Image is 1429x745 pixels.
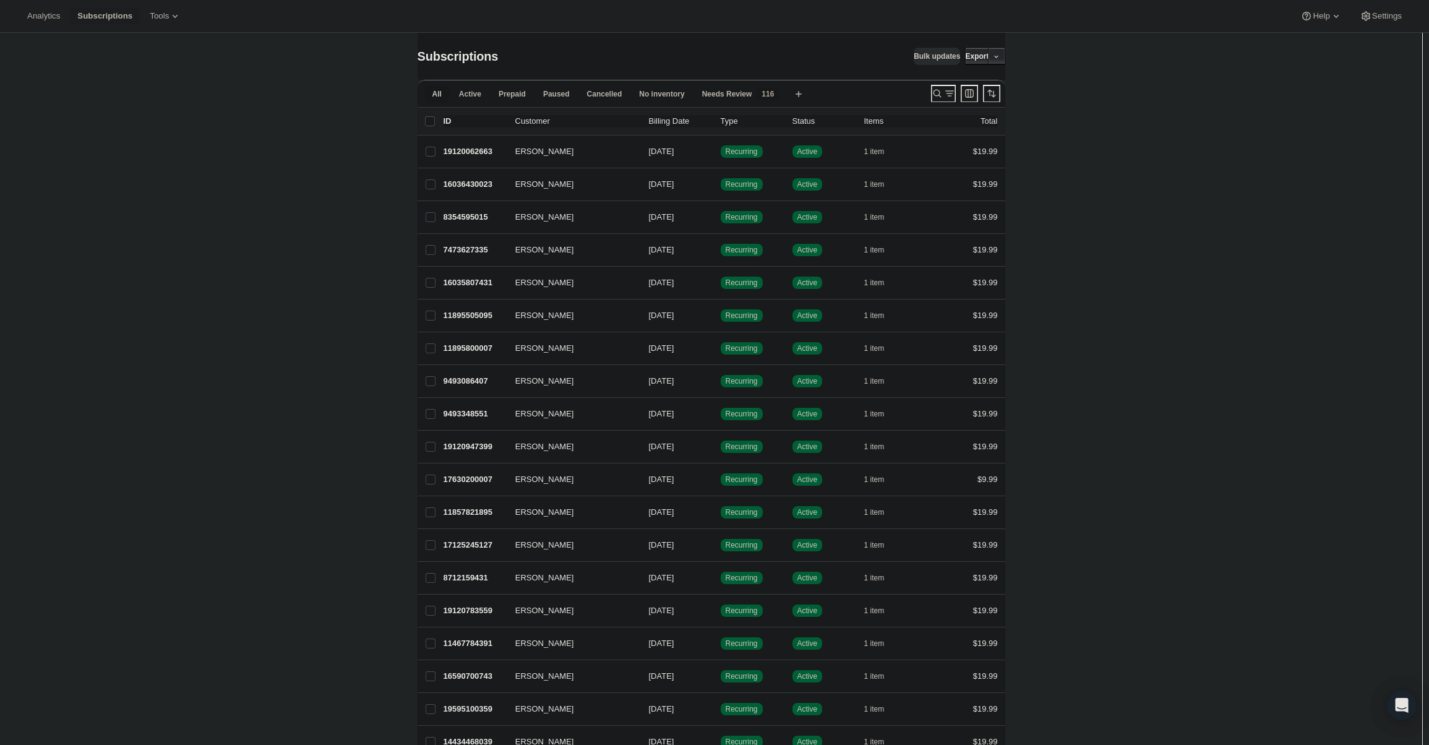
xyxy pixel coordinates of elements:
[914,48,960,65] button: Bulk updates
[762,89,774,99] span: 116
[864,606,885,616] span: 1 item
[792,115,854,127] p: Status
[444,473,505,486] p: 17630200007
[1352,7,1409,25] button: Settings
[444,668,998,685] div: 16590700743[PERSON_NAME][DATE]SuccessRecurringSuccessActive1 item$19.99
[797,704,818,714] span: Active
[864,569,898,587] button: 1 item
[508,470,632,489] button: [PERSON_NAME]
[444,670,505,683] p: 16590700743
[726,147,758,157] span: Recurring
[444,637,505,650] p: 11467784391
[639,89,684,99] span: No inventory
[508,244,574,256] span: [PERSON_NAME]
[726,343,758,353] span: Recurring
[726,540,758,550] span: Recurring
[1293,7,1349,25] button: Help
[508,605,574,617] span: [PERSON_NAME]
[973,704,998,713] span: $19.99
[797,540,818,550] span: Active
[649,212,674,222] span: [DATE]
[789,85,809,103] button: Create new view
[508,338,632,358] button: [PERSON_NAME]
[508,240,632,260] button: [PERSON_NAME]
[649,343,674,353] span: [DATE]
[864,704,885,714] span: 1 item
[914,51,960,61] span: Bulk updates
[444,115,505,127] p: ID
[444,244,505,256] p: 7473627335
[508,178,574,191] span: [PERSON_NAME]
[444,307,998,324] div: 11895505095[PERSON_NAME][DATE]SuccessRecurringSuccessActive1 item$19.99
[973,573,998,582] span: $19.99
[508,273,632,293] button: [PERSON_NAME]
[726,179,758,189] span: Recurring
[508,473,574,486] span: [PERSON_NAME]
[508,309,574,322] span: [PERSON_NAME]
[864,143,898,160] button: 1 item
[444,635,998,652] div: 11467784391[PERSON_NAME][DATE]SuccessRecurringSuccessActive1 item$19.99
[973,245,998,254] span: $19.99
[797,376,818,386] span: Active
[649,606,674,615] span: [DATE]
[508,637,574,650] span: [PERSON_NAME]
[973,311,998,320] span: $19.99
[864,639,885,648] span: 1 item
[864,176,898,193] button: 1 item
[726,245,758,255] span: Recurring
[444,602,998,619] div: 19120783559[PERSON_NAME][DATE]SuccessRecurringSuccessActive1 item$19.99
[726,606,758,616] span: Recurring
[797,179,818,189] span: Active
[797,507,818,517] span: Active
[142,7,189,25] button: Tools
[508,539,574,551] span: [PERSON_NAME]
[864,147,885,157] span: 1 item
[444,241,998,259] div: 7473627335[PERSON_NAME][DATE]SuccessRecurringSuccessActive1 item$19.99
[864,573,885,583] span: 1 item
[961,85,978,102] button: Customize table column order and visibility
[444,438,998,455] div: 19120947399[PERSON_NAME][DATE]SuccessRecurringSuccessActive1 item$19.99
[444,536,998,554] div: 17125245127[PERSON_NAME][DATE]SuccessRecurringSuccessActive1 item$19.99
[459,89,481,99] span: Active
[444,504,998,521] div: 11857821895[PERSON_NAME][DATE]SuccessRecurringSuccessActive1 item$19.99
[649,147,674,156] span: [DATE]
[726,671,758,681] span: Recurring
[973,639,998,648] span: $19.99
[649,671,674,681] span: [DATE]
[508,375,574,387] span: [PERSON_NAME]
[864,115,926,127] div: Items
[864,536,898,554] button: 1 item
[508,506,574,519] span: [PERSON_NAME]
[508,670,574,683] span: [PERSON_NAME]
[508,142,632,161] button: [PERSON_NAME]
[508,441,574,453] span: [PERSON_NAME]
[418,50,499,63] span: Subscriptions
[864,212,885,222] span: 1 item
[649,179,674,189] span: [DATE]
[931,85,956,102] button: Search and filter results
[864,504,898,521] button: 1 item
[864,340,898,357] button: 1 item
[444,176,998,193] div: 16036430023[PERSON_NAME][DATE]SuccessRecurringSuccessActive1 item$19.99
[444,143,998,160] div: 19120062663[PERSON_NAME][DATE]SuccessRecurringSuccessActive1 item$19.99
[649,507,674,517] span: [DATE]
[499,89,526,99] span: Prepaid
[444,145,505,158] p: 19120062663
[444,375,505,387] p: 9493086407
[973,507,998,517] span: $19.99
[864,475,885,484] span: 1 item
[20,7,67,25] button: Analytics
[973,147,998,156] span: $19.99
[508,404,632,424] button: [PERSON_NAME]
[864,179,885,189] span: 1 item
[797,409,818,419] span: Active
[864,311,885,321] span: 1 item
[508,703,574,715] span: [PERSON_NAME]
[726,573,758,583] span: Recurring
[508,277,574,289] span: [PERSON_NAME]
[965,48,989,65] button: Export
[864,671,885,681] span: 1 item
[508,211,574,223] span: [PERSON_NAME]
[864,635,898,652] button: 1 item
[864,442,885,452] span: 1 item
